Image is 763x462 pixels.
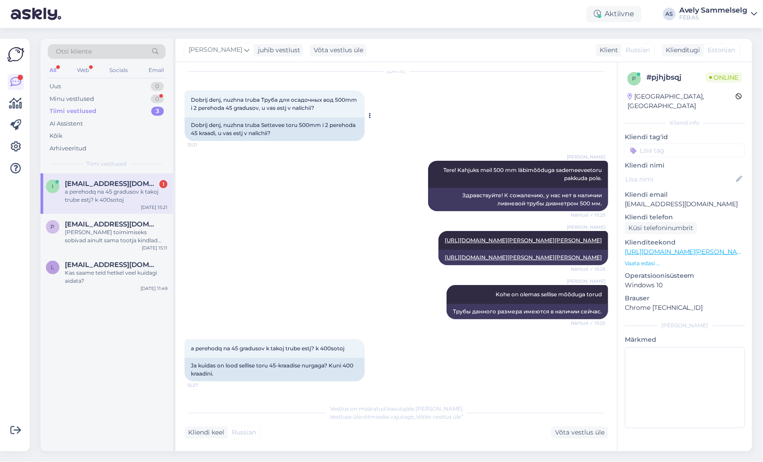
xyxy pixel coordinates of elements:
div: Aktiivne [587,6,641,22]
div: 0 [151,82,164,91]
span: Tiimi vestlused [87,160,127,168]
div: Võta vestlus üle [551,426,608,439]
span: Tere! Kahjuks meil 500 mm läbimõõduga sademeeveetoru pakkuda pole. [443,167,603,181]
p: Kliendi nimi [625,161,745,170]
p: Windows 10 [625,281,745,290]
div: Web [75,64,91,76]
div: All [48,64,58,76]
span: Nähtud ✓ 15:25 [571,212,605,218]
div: FEB AS [679,14,748,21]
div: AI Assistent [50,119,83,128]
p: Vaata edasi ... [625,259,745,267]
div: Kliendi info [625,119,745,127]
p: Operatsioonisüsteem [625,271,745,281]
span: Dobrij denj, nuzhna truba Труба для осадочных вод 500mm i 2 perehoda 45 gradusov, u vas estj v na... [191,96,358,111]
div: [PERSON_NAME] toimimiseks sobivad ainult sama tootja kindlad varuosad. Kuna me Cercanit wc-potti ... [65,228,167,245]
span: Nähtud ✓ 15:25 [571,320,605,326]
p: Kliendi telefon [625,213,745,222]
span: Russian [626,45,650,55]
span: Otsi kliente [56,47,92,56]
div: Võta vestlus üle [310,44,367,56]
div: Klienditugi [662,45,700,55]
img: Askly Logo [7,46,24,63]
span: Russian [232,428,256,437]
a: [URL][DOMAIN_NAME][PERSON_NAME][PERSON_NAME] [445,237,602,244]
div: Kõik [50,131,63,140]
div: Tiimi vestlused [50,107,96,116]
div: Arhiveeritud [50,144,86,153]
span: Vestlus on määratud kasutajale [PERSON_NAME] [330,405,463,412]
span: p [51,223,55,230]
p: Kliendi tag'id [625,132,745,142]
span: [PERSON_NAME] [567,154,605,160]
div: Email [147,64,166,76]
i: „Võtke vestlus üle” [414,413,463,420]
div: # pjhjbsqj [646,72,706,83]
div: 1 [159,180,167,188]
div: Uus [50,82,61,91]
p: Märkmed [625,335,745,344]
p: Kliendi email [625,190,745,199]
span: [PERSON_NAME] [567,224,605,231]
p: [EMAIL_ADDRESS][DOMAIN_NAME] [625,199,745,209]
p: Chrome [TECHNICAL_ID] [625,303,745,313]
a: [URL][DOMAIN_NAME][PERSON_NAME][PERSON_NAME] [445,254,602,261]
div: Трубы данного размера имеются в наличии сейчас. [447,304,608,319]
span: i [52,183,54,190]
div: Kliendi keel [185,428,224,437]
span: info@ilyway.ee [65,180,158,188]
p: Brauser [625,294,745,303]
div: [DATE] 15:11 [142,245,167,251]
div: Ja kuidas on lood sellise toru 45-kraadise nurgaga? Kuni 400 kraadini. [185,358,365,381]
span: [PERSON_NAME] [567,278,605,285]
span: 15:21 [187,141,221,148]
span: l [51,264,54,271]
div: Minu vestlused [50,95,94,104]
span: priit.korge@gmail.com [65,220,158,228]
div: Klient [596,45,618,55]
div: 0 [151,95,164,104]
div: [GEOGRAPHIC_DATA], [GEOGRAPHIC_DATA] [628,92,736,111]
p: Klienditeekond [625,238,745,247]
span: [PERSON_NAME] [189,45,242,55]
span: Vestluse ülevõtmiseks vajutage [330,413,463,420]
span: Kohe on olemas sellise mõõduga torud [496,291,602,298]
div: [DATE] 11:49 [140,285,167,292]
div: Dobrij denj, nuzhna truba Settevee toru 500mm i 2 perehoda 45 kraadi, u vas estj v nalichii? [185,118,365,141]
div: [PERSON_NAME] [625,322,745,330]
div: Kas saame teid hetkel veel kuidagi aidata? [65,269,167,285]
div: 3 [151,107,164,116]
span: loikubirgit@gmail.com [65,261,158,269]
a: Avely SammelselgFEB AS [679,7,758,21]
div: [DATE] 15:21 [141,204,167,211]
input: Lisa nimi [625,174,735,184]
span: Nähtud ✓ 15:25 [571,266,605,272]
span: 15:27 [187,382,221,389]
span: p [632,75,637,82]
div: Küsi telefoninumbrit [625,222,697,234]
div: juhib vestlust [254,45,300,55]
input: Lisa tag [625,144,745,157]
div: Socials [108,64,130,76]
div: [DATE] [185,67,608,75]
span: Estonian [708,45,736,55]
div: Здравствуйте! К сожалению, у нас нет в наличии ливневой трубы диаметром 500 мм. [428,188,608,211]
span: Online [706,72,742,82]
span: a perehodq na 45 gradusov k takoj trube estj? k 400sotoj [191,345,344,352]
div: a perehodq na 45 gradusov k takoj trube estj? k 400sotoj [65,188,167,204]
div: Avely Sammelselg [679,7,748,14]
div: AS [663,8,676,20]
